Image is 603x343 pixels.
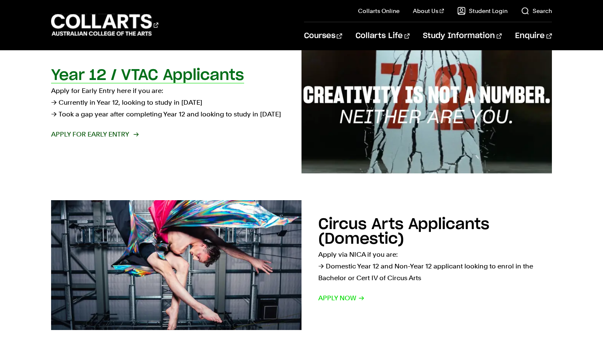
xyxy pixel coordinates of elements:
a: Courses [304,22,342,50]
a: About Us [413,7,444,15]
a: Year 12 / VTAC Applicants Apply for Early Entry here if you are:→ Currently in Year 12, looking t... [51,44,551,174]
span: Apply now [318,292,365,304]
div: Go to homepage [51,13,158,37]
a: Collarts Life [356,22,410,50]
a: Study Information [423,22,502,50]
a: Collarts Online [358,7,399,15]
span: Apply for Early Entry [51,129,138,140]
a: Enquire [515,22,551,50]
h2: Year 12 / VTAC Applicants [51,68,244,83]
a: Search [521,7,552,15]
a: Student Login [457,7,508,15]
p: Apply via NICA if you are: → Domestic Year 12 and Non-Year 12 applicant looking to enrol in the B... [318,249,552,284]
p: Apply for Early Entry here if you are: → Currently in Year 12, looking to study in [DATE] → Took ... [51,85,285,120]
h2: Circus Arts Applicants (Domestic) [318,217,490,247]
a: Circus Arts Applicants (Domestic) Apply via NICA if you are:→ Domestic Year 12 and Non-Year 12 ap... [51,200,551,330]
